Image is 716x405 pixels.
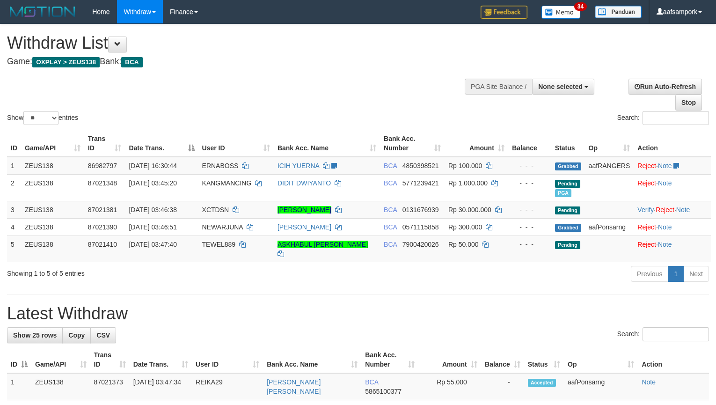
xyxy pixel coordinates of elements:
th: Trans ID: activate to sort column ascending [84,130,125,157]
label: Show entries [7,111,78,125]
h1: Latest Withdraw [7,304,709,323]
div: - - - [512,240,548,249]
th: Game/API: activate to sort column ascending [21,130,84,157]
span: Rp 300.000 [448,223,482,231]
span: 86982797 [88,162,117,169]
span: ERNABOSS [202,162,239,169]
span: Grabbed [555,162,581,170]
span: BCA [384,223,397,231]
span: BCA [365,378,378,386]
a: Note [658,241,672,248]
a: Next [683,266,709,282]
div: - - - [512,222,548,232]
td: · · [634,201,711,218]
th: Op: activate to sort column ascending [585,130,634,157]
a: Note [676,206,690,214]
td: 4 [7,218,21,236]
a: DIDIT DWIYANTO [278,179,331,187]
h1: Withdraw List [7,34,468,52]
span: [DATE] 16:30:44 [129,162,176,169]
a: Note [658,162,672,169]
td: aafRANGERS [585,157,634,175]
a: [PERSON_NAME] [278,206,331,214]
span: Show 25 rows [13,331,57,339]
th: Date Trans.: activate to sort column descending [125,130,198,157]
th: Game/API: activate to sort column ascending [31,346,90,373]
div: Showing 1 to 5 of 5 entries [7,265,292,278]
td: ZEUS138 [21,236,84,262]
div: PGA Site Balance / [465,79,532,95]
span: BCA [121,57,142,67]
a: CSV [90,327,116,343]
th: Amount: activate to sort column ascending [418,346,481,373]
a: Note [642,378,656,386]
span: Copy 0131676939 to clipboard [402,206,439,214]
span: [DATE] 03:47:40 [129,241,176,248]
td: 2 [7,174,21,201]
th: Op: activate to sort column ascending [564,346,638,373]
span: XCTDSN [202,206,229,214]
th: User ID: activate to sort column ascending [198,130,274,157]
a: Reject [637,241,656,248]
th: Bank Acc. Name: activate to sort column ascending [274,130,380,157]
span: TEWEL889 [202,241,236,248]
th: Amount: activate to sort column ascending [445,130,508,157]
span: CSV [96,331,110,339]
img: panduan.png [595,6,642,18]
a: Reject [637,179,656,187]
td: · [634,174,711,201]
span: Rp 30.000.000 [448,206,491,214]
span: Rp 50.000 [448,241,479,248]
span: BCA [384,241,397,248]
a: [PERSON_NAME] [278,223,331,231]
th: Balance: activate to sort column ascending [481,346,524,373]
span: BCA [384,206,397,214]
span: Copy 0571115858 to clipboard [402,223,439,231]
a: ICIH YUERNA [278,162,319,169]
img: Feedback.jpg [481,6,527,19]
div: - - - [512,205,548,214]
td: - [481,373,524,400]
span: [DATE] 03:45:20 [129,179,176,187]
th: Bank Acc. Number: activate to sort column ascending [361,346,418,373]
th: Action [638,346,709,373]
span: Grabbed [555,224,581,232]
span: Pending [555,206,580,214]
td: REIKA29 [192,373,263,400]
span: Pending [555,241,580,249]
a: [PERSON_NAME] [PERSON_NAME] [267,378,321,395]
h4: Game: Bank: [7,57,468,66]
input: Search: [643,111,709,125]
button: None selected [532,79,594,95]
a: Copy [62,327,91,343]
span: 87021410 [88,241,117,248]
td: · [634,236,711,262]
span: [DATE] 03:46:51 [129,223,176,231]
th: ID [7,130,21,157]
td: ZEUS138 [21,218,84,236]
td: 1 [7,373,31,400]
span: Rp 1.000.000 [448,179,488,187]
span: Copy 7900420026 to clipboard [402,241,439,248]
span: 34 [574,2,587,11]
td: Rp 55,000 [418,373,481,400]
a: ASKHABUL [PERSON_NAME] [278,241,368,248]
td: aafPonsarng [564,373,638,400]
td: 3 [7,201,21,218]
span: Rp 100.000 [448,162,482,169]
span: None selected [538,83,583,90]
td: [DATE] 03:47:34 [130,373,192,400]
label: Search: [617,327,709,341]
th: Status: activate to sort column ascending [524,346,564,373]
a: Verify [637,206,654,214]
th: Trans ID: activate to sort column ascending [90,346,130,373]
th: Bank Acc. Name: activate to sort column ascending [263,346,361,373]
td: 1 [7,157,21,175]
td: ZEUS138 [21,174,84,201]
th: Action [634,130,711,157]
span: Copy 5865100377 to clipboard [365,388,402,395]
a: Run Auto-Refresh [628,79,702,95]
select: Showentries [23,111,58,125]
td: ZEUS138 [31,373,90,400]
a: Stop [675,95,702,110]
